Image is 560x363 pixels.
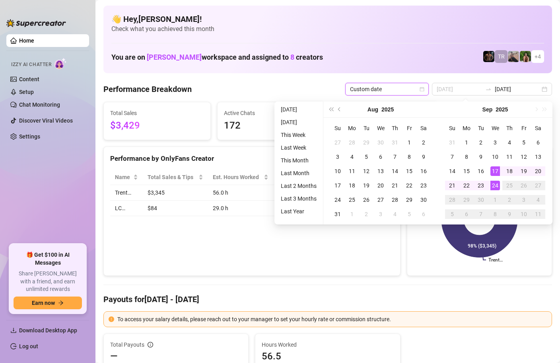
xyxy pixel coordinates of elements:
img: AI Chatter [54,58,67,69]
a: Log out [19,343,38,349]
li: Last Month [278,168,320,178]
th: Sa [416,121,431,135]
td: 2025-10-05 [445,207,459,221]
div: 5 [519,138,529,147]
td: 2025-09-05 [402,207,416,221]
td: 56.0 h [208,185,273,201]
button: Choose a year [381,101,394,117]
td: 2025-08-29 [402,193,416,207]
div: 29 [362,138,371,147]
td: 2025-09-16 [474,164,488,178]
h4: 👋 Hey, [PERSON_NAME] ! [111,14,544,25]
th: Mo [345,121,359,135]
img: Trent [483,51,494,62]
td: 2025-08-09 [416,150,431,164]
span: Total Sales [110,109,204,117]
div: 10 [333,166,342,176]
td: 2025-09-09 [474,150,488,164]
td: 2025-09-01 [459,135,474,150]
span: [PERSON_NAME] [147,53,202,61]
div: 25 [505,181,514,190]
div: Performance by OnlyFans Creator [110,153,394,164]
div: 11 [533,209,543,219]
td: 2025-09-03 [373,207,388,221]
li: [DATE] [278,117,320,127]
div: 2 [505,195,514,205]
div: 26 [362,195,371,205]
text: Trent… [488,257,503,263]
div: 1 [347,209,357,219]
div: 5 [447,209,457,219]
td: $59.73 [273,185,323,201]
td: 2025-07-28 [345,135,359,150]
td: 2025-08-10 [331,164,345,178]
button: Earn nowarrow-right [14,297,82,309]
th: Fr [402,121,416,135]
td: 2025-07-27 [331,135,345,150]
div: 13 [376,166,385,176]
td: 2025-09-21 [445,178,459,193]
button: Last year (Control + left) [327,101,335,117]
div: 12 [362,166,371,176]
th: Tu [359,121,373,135]
td: 2025-08-27 [373,193,388,207]
a: Settings [19,133,40,140]
td: 2025-09-30 [474,193,488,207]
span: Total Payouts [110,340,144,349]
td: 2025-08-13 [373,164,388,178]
td: 2025-09-25 [502,178,517,193]
div: To access your salary details, please reach out to your manager to set your hourly rate or commis... [117,315,547,324]
td: 2025-09-29 [459,193,474,207]
td: 2025-09-05 [517,135,531,150]
div: 20 [376,181,385,190]
th: Total Sales & Tips [143,170,208,185]
input: End date [495,85,540,94]
img: logo-BBDzfeDw.svg [6,19,66,27]
td: 2025-08-24 [331,193,345,207]
div: 8 [462,152,471,162]
div: 14 [390,166,400,176]
img: Nathaniel [520,51,531,62]
div: 13 [533,152,543,162]
td: 2025-08-20 [373,178,388,193]
button: Choose a year [496,101,508,117]
div: 9 [419,152,428,162]
span: Active Chats [224,109,318,117]
td: 2025-08-04 [345,150,359,164]
div: 31 [390,138,400,147]
span: Total Sales & Tips [148,173,196,181]
td: 2025-09-06 [416,207,431,221]
span: exclamation-circle [109,316,114,322]
td: 2025-08-14 [388,164,402,178]
td: 2025-10-01 [488,193,502,207]
div: 7 [447,152,457,162]
td: 2025-08-02 [416,135,431,150]
div: 21 [390,181,400,190]
td: $2.9 [273,201,323,216]
td: 2025-10-08 [488,207,502,221]
td: 2025-10-04 [531,193,545,207]
td: 2025-09-12 [517,150,531,164]
button: Choose a month [482,101,493,117]
span: — [110,350,118,363]
th: Sa [531,121,545,135]
div: 4 [505,138,514,147]
div: 6 [419,209,428,219]
div: 29 [404,195,414,205]
td: 2025-08-05 [359,150,373,164]
li: [DATE] [278,105,320,114]
span: 🎁 Get $100 in AI Messages [14,251,82,267]
td: 2025-08-07 [388,150,402,164]
span: info-circle [148,342,153,347]
div: 19 [519,166,529,176]
td: 2025-08-08 [402,150,416,164]
div: 15 [462,166,471,176]
div: 7 [476,209,486,219]
h1: You are on workspace and assigned to creators [111,53,323,62]
td: 2025-09-08 [459,150,474,164]
td: 2025-09-22 [459,178,474,193]
button: Previous month (PageUp) [335,101,344,117]
span: Hours Worked [262,340,393,349]
td: 29.0 h [208,201,273,216]
td: 2025-09-24 [488,178,502,193]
